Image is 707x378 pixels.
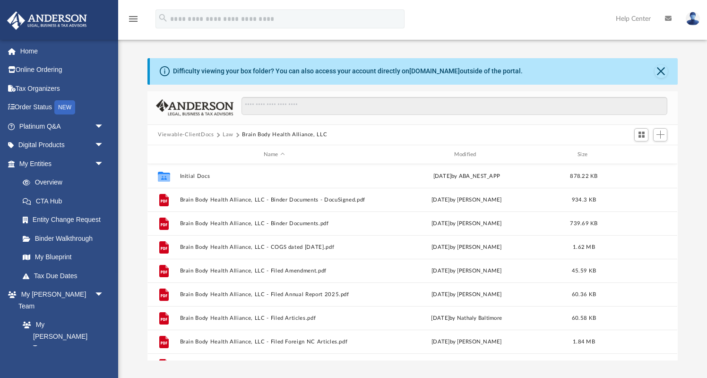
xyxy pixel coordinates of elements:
[570,221,598,226] span: 739.69 KB
[372,172,561,181] div: [DATE] by ABA_NEST_APP
[128,18,139,25] a: menu
[372,267,561,275] div: [DATE] by [PERSON_NAME]
[180,315,369,321] button: Brain Body Health Alliance, LLC - Filed Articles.pdf
[573,245,595,250] span: 1.62 MB
[607,150,673,159] div: id
[241,97,667,115] input: Search files and folders
[95,117,113,136] span: arrow_drop_down
[372,338,561,346] div: [DATE] by [PERSON_NAME]
[158,13,168,23] i: search
[572,197,596,202] span: 934.3 KB
[409,67,460,75] a: [DOMAIN_NAME]
[54,100,75,114] div: NEW
[565,150,603,159] div: Size
[147,164,677,360] div: grid
[7,117,118,136] a: Platinum Q&Aarrow_drop_down
[13,211,118,229] a: Entity Change Request
[7,42,118,61] a: Home
[572,292,596,297] span: 60.36 KB
[7,98,118,117] a: Order StatusNEW
[653,128,667,141] button: Add
[372,243,561,252] div: by [PERSON_NAME]
[573,339,595,344] span: 1.84 MB
[4,11,90,30] img: Anderson Advisors Platinum Portal
[180,339,369,345] button: Brain Body Health Alliance, LLC - Filed Foreign NC Articles.pdf
[372,314,561,323] div: [DATE] by Nathaly Baltimore
[7,61,118,79] a: Online Ordering
[223,131,233,139] button: Law
[158,131,214,139] button: Viewable-ClientDocs
[13,229,118,248] a: Binder Walkthrough
[431,245,450,250] span: [DATE]
[7,154,118,173] a: My Entitiesarrow_drop_down
[7,285,113,316] a: My [PERSON_NAME] Teamarrow_drop_down
[13,266,118,285] a: Tax Due Dates
[180,268,369,274] button: Brain Body Health Alliance, LLC - Filed Amendment.pdf
[95,285,113,305] span: arrow_drop_down
[13,173,118,192] a: Overview
[572,268,596,273] span: 45.59 KB
[180,150,368,159] div: Name
[242,131,327,139] button: Brain Body Health Alliance, LLC
[95,136,113,155] span: arrow_drop_down
[7,136,118,155] a: Digital Productsarrow_drop_down
[152,150,175,159] div: id
[372,290,561,299] div: [DATE] by [PERSON_NAME]
[180,291,369,298] button: Brain Body Health Alliance, LLC - Filed Annual Report 2025.pdf
[7,79,118,98] a: Tax Organizers
[634,128,648,141] button: Switch to Grid View
[570,174,598,179] span: 878.22 KB
[180,244,369,250] button: Brain Body Health Alliance, LLC - COGS dated [DATE].pdf
[173,66,523,76] div: Difficulty viewing your box folder? You can also access your account directly on outside of the p...
[13,316,109,358] a: My [PERSON_NAME] Team
[128,13,139,25] i: menu
[13,248,113,267] a: My Blueprint
[180,173,369,179] button: Initial Docs
[686,12,700,26] img: User Pic
[180,197,369,203] button: Brain Body Health Alliance, LLC - Binder Documents - DocuSigned.pdf
[372,150,561,159] div: Modified
[95,154,113,174] span: arrow_drop_down
[180,220,369,227] button: Brain Body Health Alliance, LLC - Binder Documents.pdf
[372,220,561,228] div: [DATE] by [PERSON_NAME]
[655,65,668,78] button: Close
[372,196,561,204] div: [DATE] by [PERSON_NAME]
[572,316,596,321] span: 60.58 KB
[13,192,118,211] a: CTA Hub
